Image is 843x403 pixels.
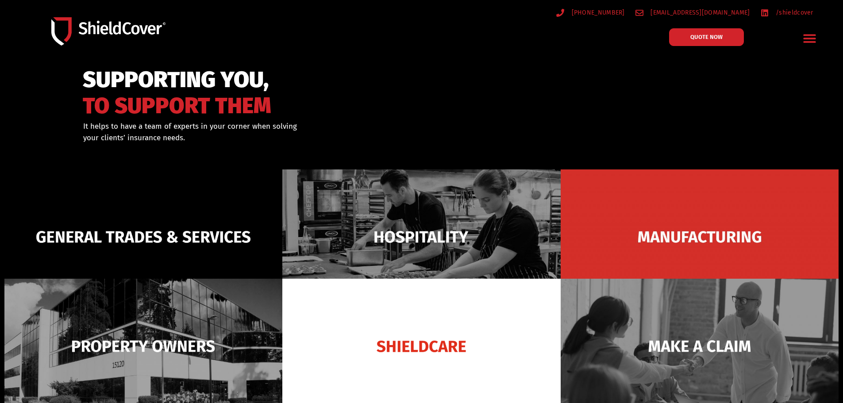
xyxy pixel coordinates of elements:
a: /shieldcover [761,7,813,18]
img: Shield-Cover-Underwriting-Australia-logo-full [51,17,166,45]
div: Menu Toggle [800,28,820,49]
a: [EMAIL_ADDRESS][DOMAIN_NAME] [635,7,750,18]
div: It helps to have a team of experts in your corner when solving [83,121,467,143]
a: QUOTE NOW [669,28,744,46]
p: your clients’ insurance needs. [83,132,467,144]
a: [PHONE_NUMBER] [556,7,625,18]
span: QUOTE NOW [690,34,723,40]
span: /shieldcover [774,7,813,18]
span: [EMAIL_ADDRESS][DOMAIN_NAME] [648,7,750,18]
span: SUPPORTING YOU, [83,71,271,89]
span: [PHONE_NUMBER] [570,7,625,18]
